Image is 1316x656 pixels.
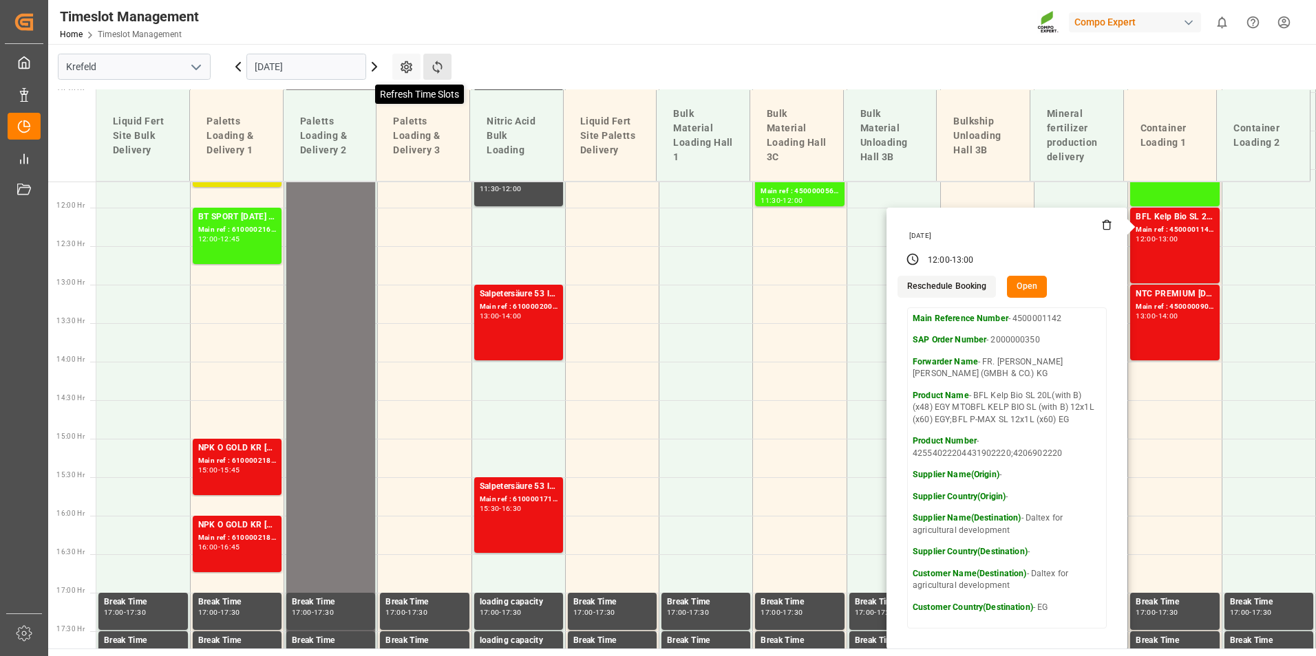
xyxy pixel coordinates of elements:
[573,634,651,648] div: Break Time
[1156,313,1158,319] div: -
[913,470,999,479] strong: Supplier Name(Origin)
[913,314,1008,323] strong: Main Reference Number
[593,648,595,654] div: -
[928,254,950,267] div: 12:00
[1228,116,1299,155] div: Container Loading 2
[56,317,85,325] span: 13:30 Hr
[781,197,783,204] div: -
[593,609,595,615] div: -
[499,313,501,319] div: -
[126,648,146,654] div: 18:00
[1156,609,1158,615] div: -
[1230,609,1250,615] div: 17:00
[913,390,1101,426] p: - BFL Kelp Bio SL 20L(with B)(x48) EGY MTOBFL KELP BIO SL (with B) 12x1L (x60) EGY;BFL P-MAX SL 1...
[877,609,897,615] div: 17:30
[104,609,124,615] div: 17:00
[1230,648,1250,654] div: 17:30
[855,648,875,654] div: 17:30
[913,391,969,400] strong: Product Name
[855,101,926,170] div: Bulk Material Unloading Hall 3B
[126,609,146,615] div: 17:30
[595,648,615,654] div: 18:00
[56,471,85,479] span: 15:30 Hr
[913,334,1101,347] p: - 2000000350
[1238,7,1269,38] button: Help Center
[687,609,689,615] div: -
[502,313,522,319] div: 14:00
[950,254,952,267] div: -
[201,109,272,163] div: Paletts Loading & Delivery 1
[56,587,85,594] span: 17:00 Hr
[874,609,876,615] div: -
[913,602,1033,612] strong: Customer Country(Destination)
[761,609,781,615] div: 17:00
[56,433,85,440] span: 15:00 Hr
[385,595,463,609] div: Break Time
[1136,287,1213,301] div: NTC PREMIUM [DATE]+3+TE 1T ISPM BB
[292,648,312,654] div: 17:30
[220,609,240,615] div: 17:30
[573,609,593,615] div: 17:00
[499,186,501,192] div: -
[198,441,276,455] div: NPK O GOLD KR [DATE] 25kg (x60) IT
[913,356,1101,380] p: - FR. [PERSON_NAME] [PERSON_NAME] (GMBH & CO.) KG
[56,201,85,209] span: 12:00 Hr
[218,648,220,654] div: -
[1037,10,1059,34] img: Screenshot%202023-09-29%20at%2010.02.21.png_1712312052.png
[1041,101,1112,170] div: Mineral fertilizer production delivery
[480,634,558,648] div: loading capacity
[314,648,334,654] div: 18:00
[874,648,876,654] div: -
[913,436,977,446] strong: Product Number
[913,435,1101,459] p: - 42554022204431902220;4206902220
[405,609,407,615] div: -
[218,467,220,473] div: -
[312,648,314,654] div: -
[480,505,500,512] div: 15:30
[855,609,875,615] div: 17:00
[480,313,500,319] div: 13:00
[761,197,781,204] div: 11:30
[407,609,427,615] div: 17:30
[1136,595,1213,609] div: Break Time
[687,648,689,654] div: -
[295,109,365,163] div: Paletts Loading & Delivery 2
[385,609,405,615] div: 17:00
[1230,595,1308,609] div: Break Time
[667,634,745,648] div: Break Time
[761,595,838,609] div: Break Time
[898,276,996,298] button: Reschedule Booking
[1252,648,1272,654] div: 18:00
[56,625,85,633] span: 17:30 Hr
[480,595,558,609] div: loading capacity
[877,648,897,654] div: 18:00
[385,648,405,654] div: 17:30
[220,467,240,473] div: 15:45
[220,236,240,242] div: 12:45
[575,109,646,163] div: Liquid Fert Site Paletts Delivery
[198,518,276,532] div: NPK O GOLD KR [DATE] 25kg (x60) IT
[913,602,1101,614] p: - EG
[480,648,500,654] div: 17:30
[104,648,124,654] div: 17:30
[1136,634,1213,648] div: Break Time
[198,595,276,609] div: Break Time
[292,634,370,648] div: Break Time
[783,197,803,204] div: 12:00
[480,609,500,615] div: 17:00
[292,609,312,615] div: 17:00
[220,648,240,654] div: 18:00
[198,467,218,473] div: 15:00
[913,491,1101,503] p: -
[783,609,803,615] div: 17:30
[1136,301,1213,313] div: Main ref : 4500000904, 2000000789
[124,609,126,615] div: -
[781,609,783,615] div: -
[1069,12,1201,32] div: Compo Expert
[1136,210,1213,224] div: BFL Kelp Bio SL 20L(with B)(x48) EGY MTOBFL KELP BIO SL (with B) 12x1L (x60) EGY;BFL P-MAX SL 12x...
[1156,648,1158,654] div: -
[107,109,178,163] div: Liquid Fert Site Bulk Delivery
[198,532,276,544] div: Main ref : 6100002185, 2000001715
[668,101,739,170] div: Bulk Material Loading Hall 1
[1135,116,1206,155] div: Container Loading 1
